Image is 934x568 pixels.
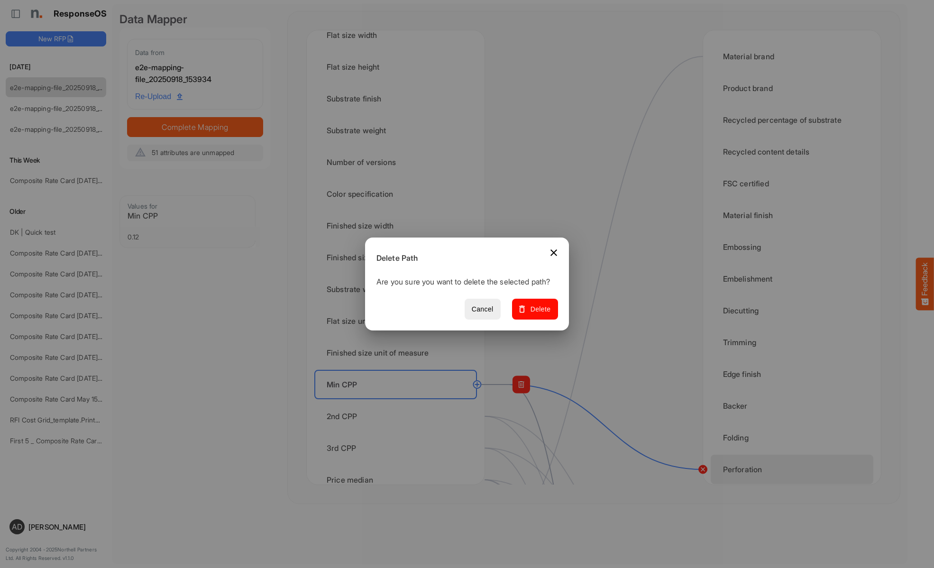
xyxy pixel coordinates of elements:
h6: Delete Path [376,252,550,265]
p: Are you sure you want to delete the selected path? [376,276,550,291]
button: Close dialog [542,241,565,264]
span: Cancel [472,303,494,315]
button: Delete [512,299,558,320]
button: Cancel [465,299,501,320]
span: Delete [519,303,551,315]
